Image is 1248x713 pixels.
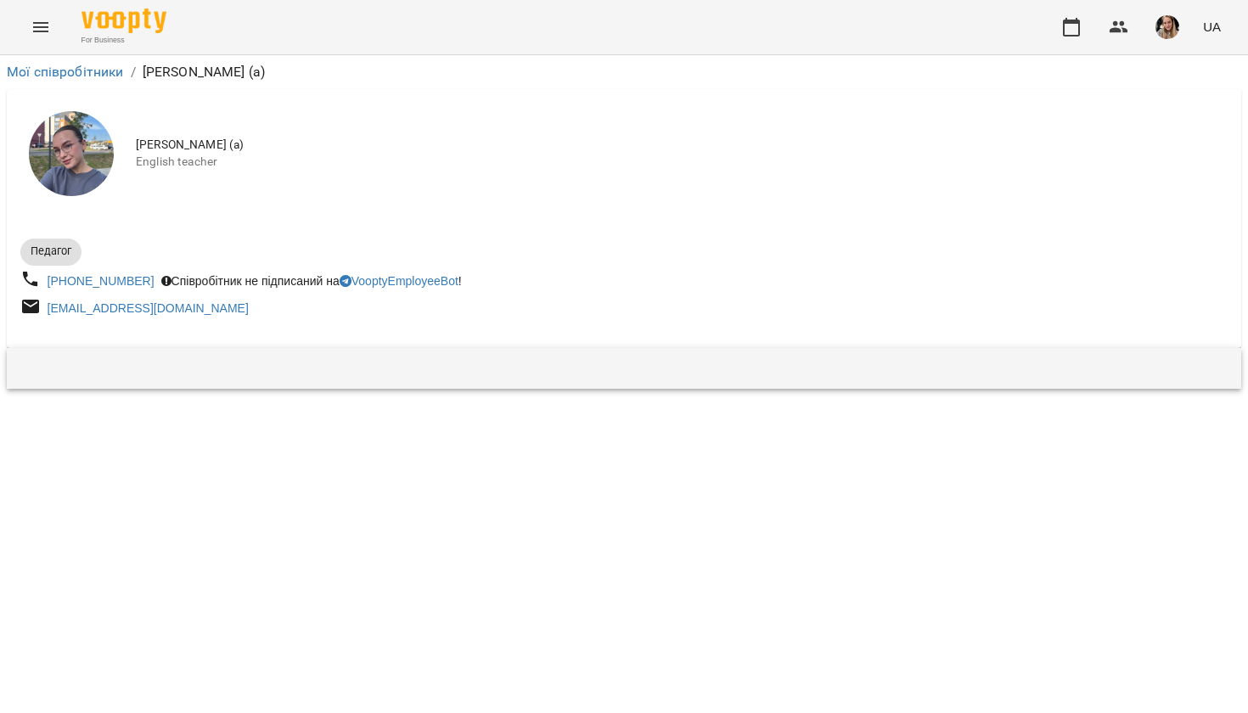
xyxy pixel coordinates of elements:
[143,62,266,82] p: [PERSON_NAME] (а)
[1196,11,1228,42] button: UA
[340,274,458,288] a: VooptyEmployeeBot
[29,111,114,196] img: Павленко Світлана (а)
[7,62,1241,82] nav: breadcrumb
[7,64,124,80] a: Мої співробітники
[48,274,155,288] a: [PHONE_NUMBER]
[1203,18,1221,36] span: UA
[20,244,82,259] span: Педагог
[136,137,1228,154] span: [PERSON_NAME] (а)
[48,301,249,315] a: [EMAIL_ADDRESS][DOMAIN_NAME]
[82,35,166,46] span: For Business
[82,8,166,33] img: Voopty Logo
[131,62,136,82] li: /
[136,154,1228,171] span: English teacher
[1155,15,1179,39] img: ff1aba66b001ca05e46c699d6feb4350.jpg
[20,7,61,48] button: Menu
[158,269,465,293] div: Співробітник не підписаний на !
